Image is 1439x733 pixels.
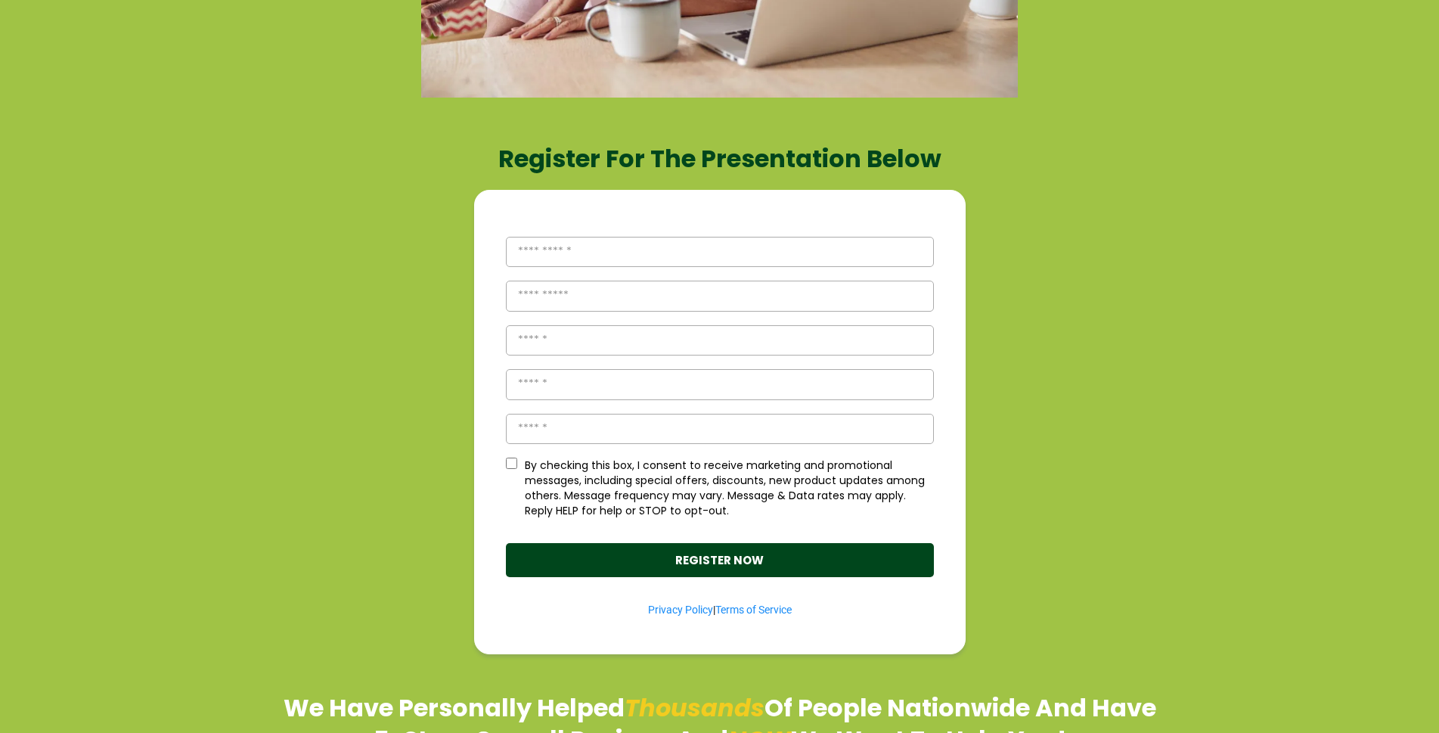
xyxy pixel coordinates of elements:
p: | [506,602,934,618]
em: Thousands [625,691,764,725]
p: By checking this box, I consent to receive marketing and promotional messages, including special ... [525,458,934,518]
a: Privacy Policy [648,604,713,616]
strong: REGISTER NOW [675,552,764,568]
h1: Register For The Presentation Below [281,143,1158,175]
button: REGISTER NOW [506,543,934,577]
a: Terms of Service [715,604,792,616]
